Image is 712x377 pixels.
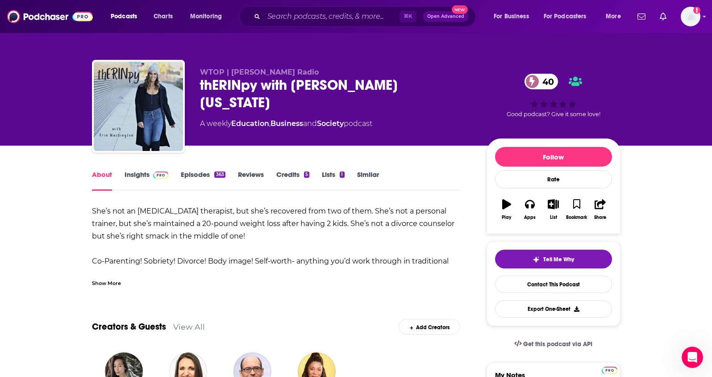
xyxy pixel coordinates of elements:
[487,68,620,123] div: 40Good podcast? Give it some love!
[656,9,670,24] a: Show notifications dropdown
[200,118,372,129] div: A weekly podcast
[92,257,449,278] strong: Co-Parenting! Sobriety! Divorce! Body image! Self-worth- anything you’d work through in tradition...
[104,9,149,24] button: open menu
[495,193,518,226] button: Play
[588,193,612,226] button: Share
[427,14,464,19] span: Open Advanced
[495,250,612,268] button: tell me why sparkleTell Me Why
[600,9,632,24] button: open menu
[148,9,178,24] a: Charts
[452,5,468,14] span: New
[606,10,621,23] span: More
[525,74,558,89] a: 40
[190,10,222,23] span: Monitoring
[94,62,183,151] img: thERINpy with Erin Washington
[92,170,112,191] a: About
[602,365,617,374] a: Pro website
[303,119,317,128] span: and
[125,170,169,191] a: InsightsPodchaser Pro
[248,6,484,27] div: Search podcasts, credits, & more...
[7,8,93,25] img: Podchaser - Follow, Share and Rate Podcasts
[238,170,264,191] a: Reviews
[533,256,540,263] img: tell me why sparkle
[271,119,303,128] a: Business
[304,172,309,178] div: 5
[357,170,379,191] a: Similar
[502,215,511,220] div: Play
[400,11,416,22] span: ⌘ K
[495,300,612,318] button: Export One-Sheet
[322,170,344,191] a: Lists1
[507,333,600,355] a: Get this podcast via API
[550,215,557,220] div: List
[317,119,344,128] a: Society
[264,9,400,24] input: Search podcasts, credits, & more...
[184,9,233,24] button: open menu
[340,172,344,178] div: 1
[181,170,225,191] a: Episodes363
[495,147,612,167] button: Follow
[518,193,541,226] button: Apps
[541,193,565,226] button: List
[399,319,460,335] div: Add Creators
[154,10,173,23] span: Charts
[92,207,454,240] strong: She’s not an [MEDICAL_DATA] therapist, but she’s recovered from two of them. She’s not a personal...
[602,367,617,374] img: Podchaser Pro
[543,256,574,263] span: Tell Me Why
[634,9,649,24] a: Show notifications dropdown
[682,347,703,368] iframe: Intercom live chat
[594,215,606,220] div: Share
[214,172,225,178] div: 363
[565,193,588,226] button: Bookmark
[681,7,700,26] button: Show profile menu
[538,9,600,24] button: open menu
[111,10,137,23] span: Podcasts
[423,11,468,22] button: Open AdvancedNew
[533,74,558,89] span: 40
[92,321,166,332] a: Creators & Guests
[524,215,536,220] div: Apps
[681,7,700,26] img: User Profile
[494,10,529,23] span: For Business
[544,10,587,23] span: For Podcasters
[200,68,319,76] span: WTOP | [PERSON_NAME] Radio
[495,276,612,293] a: Contact This Podcast
[495,170,612,188] div: Rate
[566,215,587,220] div: Bookmark
[693,7,700,14] svg: Add a profile image
[276,170,309,191] a: Credits5
[681,7,700,26] span: Logged in as kochristina
[487,9,540,24] button: open menu
[507,111,600,117] span: Good podcast? Give it some love!
[269,119,271,128] span: ,
[231,119,269,128] a: Education
[523,340,592,348] span: Get this podcast via API
[173,322,205,331] a: View All
[153,172,169,179] img: Podchaser Pro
